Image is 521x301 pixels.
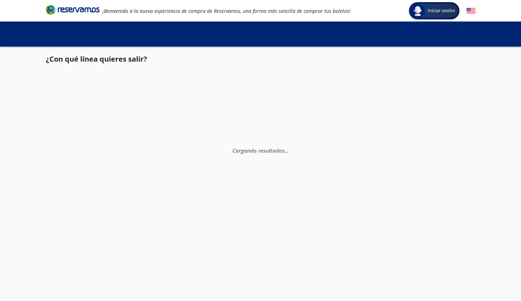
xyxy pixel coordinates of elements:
em: Cargando resultados [232,147,289,154]
a: Brand Logo [46,4,100,17]
span: . [286,147,288,154]
p: ¿Con qué línea quieres salir? [46,54,147,64]
span: Iniciar sesión [425,7,458,14]
button: English [467,6,476,15]
span: . [285,147,286,154]
span: . [288,147,289,154]
em: ¡Bienvenido a la nueva experiencia de compra de Reservamos, una forma más sencilla de comprar tus... [102,8,351,14]
i: Brand Logo [46,4,100,15]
